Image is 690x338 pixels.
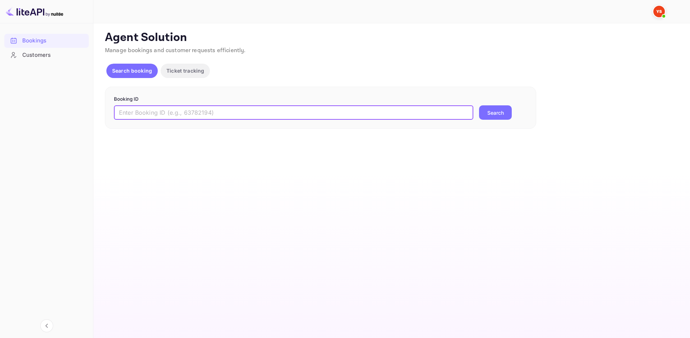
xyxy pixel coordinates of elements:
[105,31,677,45] p: Agent Solution
[4,34,89,48] div: Bookings
[4,48,89,62] div: Customers
[112,67,152,74] p: Search booking
[22,51,85,59] div: Customers
[22,37,85,45] div: Bookings
[4,34,89,47] a: Bookings
[479,105,512,120] button: Search
[4,48,89,61] a: Customers
[40,319,53,332] button: Collapse navigation
[105,47,246,54] span: Manage bookings and customer requests efficiently.
[114,96,527,103] p: Booking ID
[166,67,204,74] p: Ticket tracking
[114,105,473,120] input: Enter Booking ID (e.g., 63782194)
[6,6,63,17] img: LiteAPI logo
[653,6,665,17] img: Yandex Support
